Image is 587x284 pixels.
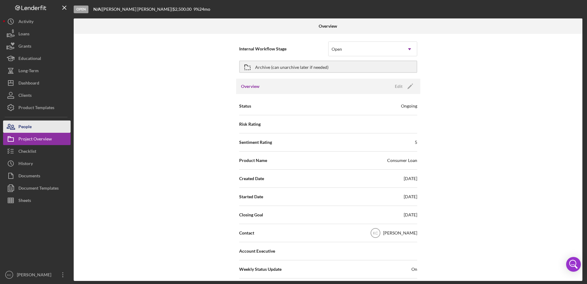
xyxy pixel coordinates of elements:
span: Started Date [239,194,263,200]
button: Grants [3,40,71,52]
div: Document Templates [18,182,59,196]
div: Clients [18,89,32,103]
span: Product Name [239,157,267,164]
button: KC[PERSON_NAME] [3,269,71,281]
span: Sentiment Rating [239,139,272,145]
button: Dashboard [3,77,71,89]
div: Open [74,6,88,13]
div: People [18,120,32,134]
div: 24 mo [199,7,210,12]
span: Account Executive [239,248,275,254]
div: Dashboard [18,77,39,91]
div: Open Intercom Messenger [566,257,581,272]
button: Activity [3,15,71,28]
h3: Overview [241,83,259,89]
b: Overview [319,24,337,29]
button: History [3,157,71,170]
div: Activity [18,15,33,29]
div: [PERSON_NAME] [15,269,55,282]
button: Educational [3,52,71,65]
button: Checklist [3,145,71,157]
button: Product Templates [3,101,71,114]
div: [PERSON_NAME] [PERSON_NAME] | [102,7,173,12]
div: Archive (can unarchive later if needed) [255,61,328,72]
div: 5 [415,139,417,145]
text: KC [7,273,11,277]
span: Contact [239,230,254,236]
div: [PERSON_NAME] [383,230,417,236]
span: Weekly Status Update [239,266,282,272]
div: Ongoing [401,103,417,109]
div: Long-Term [18,65,39,78]
button: Edit [391,82,415,91]
div: Loans [18,28,29,41]
button: Document Templates [3,182,71,194]
div: Edit [395,82,402,91]
span: Internal Workflow Stage [239,46,328,52]
b: N/A [93,6,101,12]
button: Clients [3,89,71,101]
div: Open [332,47,342,52]
button: Loans [3,28,71,40]
div: Consumer Loan [387,157,417,164]
span: Created Date [239,176,264,182]
div: Documents [18,170,40,183]
span: Status [239,103,251,109]
span: Risk Rating [239,121,261,127]
div: Educational [18,52,41,66]
div: History [18,157,33,171]
button: Long-Term [3,65,71,77]
div: Checklist [18,145,36,159]
span: On [411,266,417,272]
button: Project Overview [3,133,71,145]
div: [DATE] [404,176,417,182]
text: KC [373,231,378,235]
span: Closing Goal [239,212,263,218]
div: Project Overview [18,133,52,147]
button: Documents [3,170,71,182]
div: $2,500.00 [173,7,193,12]
div: [DATE] [404,194,417,200]
button: Sheets [3,194,71,207]
div: Sheets [18,194,31,208]
div: 9 % [193,7,199,12]
div: | [93,7,102,12]
button: People [3,120,71,133]
div: [DATE] [404,212,417,218]
div: Product Templates [18,101,54,115]
div: Grants [18,40,31,54]
button: Archive (can unarchive later if needed) [239,61,417,73]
